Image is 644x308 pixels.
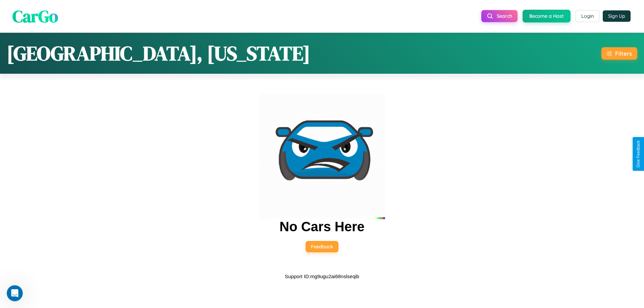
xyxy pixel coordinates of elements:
button: Login [576,10,599,22]
button: Filters [601,47,637,60]
iframe: Intercom live chat [7,285,23,301]
button: Become a Host [523,10,571,22]
button: Feedback [306,241,338,252]
button: Sign Up [603,10,631,22]
div: Give Feedback [636,140,641,168]
div: Filters [615,50,632,57]
p: Support ID: mg9ugu2ai68nslseqib [285,272,359,281]
span: Search [497,13,512,19]
button: Search [481,10,518,22]
img: car [259,93,385,219]
h1: [GEOGRAPHIC_DATA], [US_STATE] [7,40,310,67]
span: CarGo [12,4,58,27]
h2: No Cars Here [279,219,364,234]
